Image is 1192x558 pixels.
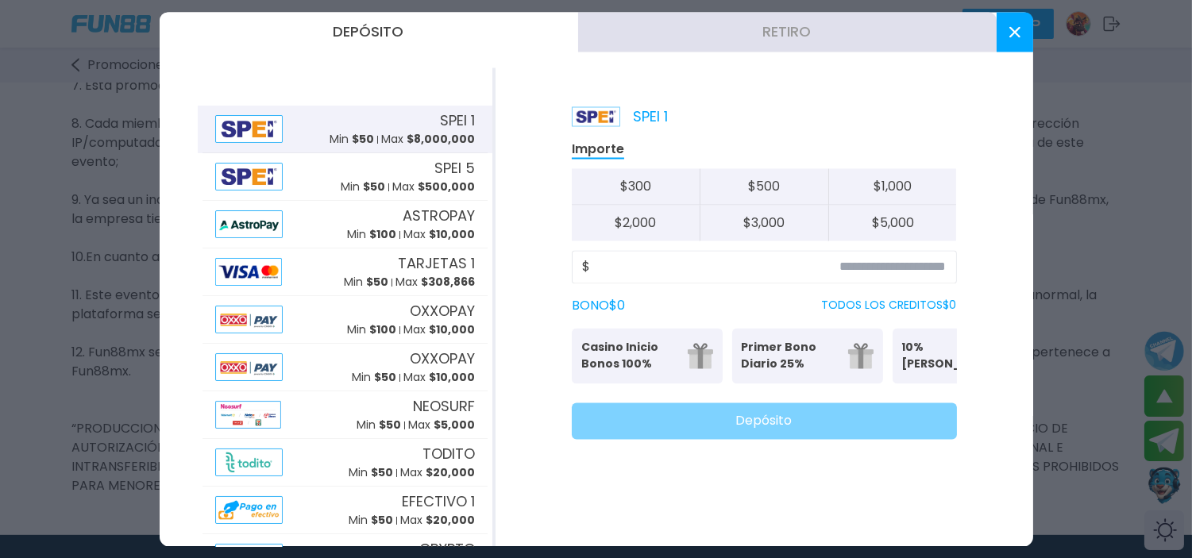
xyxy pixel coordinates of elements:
span: $ 100 [369,227,396,243]
button: $300 [572,168,700,205]
p: Min [341,179,385,196]
span: $ 10,000 [429,322,475,338]
p: Max [392,179,475,196]
span: $ 50 [371,513,393,529]
p: Min [349,465,393,482]
span: $ 50 [374,370,396,386]
p: Min [357,418,401,434]
button: AlipayEFECTIVO 1Min $50Max $20,000 [198,487,492,534]
button: AlipayOXXOPAYMin $100Max $10,000 [198,296,492,344]
img: Alipay [215,258,282,286]
button: AlipaySPEI 1Min $50Max $8,000,000 [198,106,492,153]
p: 10% [PERSON_NAME] [902,339,999,372]
button: 10% [PERSON_NAME] [893,328,1043,383]
span: EFECTIVO 1 [402,491,475,513]
button: $500 [700,168,828,205]
span: $ 8,000,000 [407,132,475,148]
span: $ 10,000 [429,370,475,386]
p: Max [400,513,475,529]
img: Alipay [215,353,284,381]
img: Alipay [215,448,284,476]
img: gift [688,343,713,368]
span: TARJETAS 1 [398,253,475,275]
span: OXXOPAY [410,348,475,370]
button: Primer Bono Diario 25% [732,328,883,383]
p: Max [408,418,475,434]
p: Max [403,370,475,387]
span: $ 50 [363,179,385,195]
button: $3,000 [700,205,828,241]
button: $2,000 [572,205,700,241]
span: $ 100 [369,322,396,338]
span: $ [582,257,590,276]
button: AlipaySPEI 5Min $50Max $500,000 [198,153,492,201]
span: NEOSURF [413,396,475,418]
img: Alipay [215,306,284,333]
span: $ 5,000 [434,418,475,433]
span: SPEI 1 [440,110,475,132]
p: Min [347,227,396,244]
button: AlipayTODITOMin $50Max $20,000 [198,439,492,487]
button: Depósito [572,402,957,439]
button: AlipayASTROPAYMin $100Max $10,000 [198,201,492,248]
span: ASTROPAY [403,206,475,227]
p: Min [352,370,396,387]
button: Retiro [578,12,997,52]
img: Alipay [215,496,284,524]
img: Alipay [215,115,284,143]
span: $ 308,866 [421,275,475,291]
span: $ 50 [352,132,374,148]
p: Min [344,275,388,291]
p: Max [403,227,475,244]
p: Casino Inicio Bonos 100% [581,339,678,372]
button: $5,000 [828,205,957,241]
img: Alipay [215,401,281,429]
span: SPEI 5 [434,158,475,179]
span: OXXOPAY [410,301,475,322]
span: $ 50 [379,418,401,433]
p: SPEI 1 [572,106,668,127]
label: BONO $ 0 [572,296,625,315]
p: Max [381,132,475,148]
p: Min [349,513,393,529]
img: Platform Logo [572,106,620,126]
img: gift [848,343,874,368]
img: Alipay [215,210,284,238]
button: AlipayTARJETAS 1Min $50Max $308,866 [198,248,492,296]
img: Alipay [215,163,284,190]
span: TODITO [422,444,475,465]
p: TODOS LOS CREDITOS $ 0 [822,298,957,314]
button: Depósito [160,12,578,52]
span: $ 50 [366,275,388,291]
p: Primer Bono Diario 25% [742,339,839,372]
p: Max [395,275,475,291]
button: AlipayNEOSURFMin $50Max $5,000 [198,391,492,439]
button: Casino Inicio Bonos 100% [572,328,723,383]
p: Max [400,465,475,482]
span: $ 10,000 [429,227,475,243]
p: Max [403,322,475,339]
p: Importe [572,140,624,159]
span: $ 20,000 [426,465,475,481]
span: $ 500,000 [418,179,475,195]
span: $ 50 [371,465,393,481]
p: Min [330,132,374,148]
button: $1,000 [828,168,957,205]
span: $ 20,000 [426,513,475,529]
button: AlipayOXXOPAYMin $50Max $10,000 [198,344,492,391]
p: Min [347,322,396,339]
